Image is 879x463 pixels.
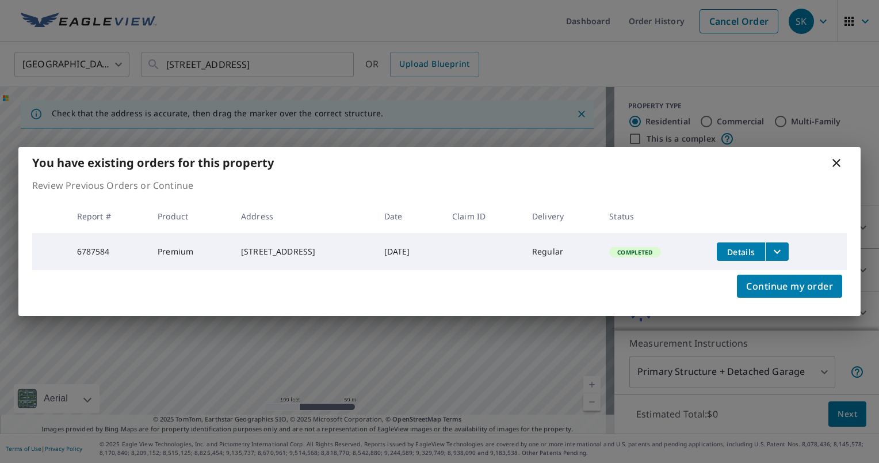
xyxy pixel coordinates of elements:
td: Premium [148,233,232,270]
button: detailsBtn-6787584 [717,242,765,261]
th: Date [375,199,443,233]
th: Product [148,199,232,233]
th: Report # [68,199,148,233]
td: Regular [523,233,600,270]
button: filesDropdownBtn-6787584 [765,242,789,261]
p: Review Previous Orders or Continue [32,179,847,192]
th: Claim ID [443,199,523,233]
td: 6787584 [68,233,148,270]
td: [DATE] [375,233,443,270]
th: Status [600,199,708,233]
span: Details [724,246,758,257]
span: Continue my order [746,278,833,294]
button: Continue my order [737,275,842,298]
div: [STREET_ADDRESS] [241,246,366,257]
b: You have existing orders for this property [32,155,274,170]
th: Address [232,199,375,233]
span: Completed [610,248,659,256]
th: Delivery [523,199,600,233]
